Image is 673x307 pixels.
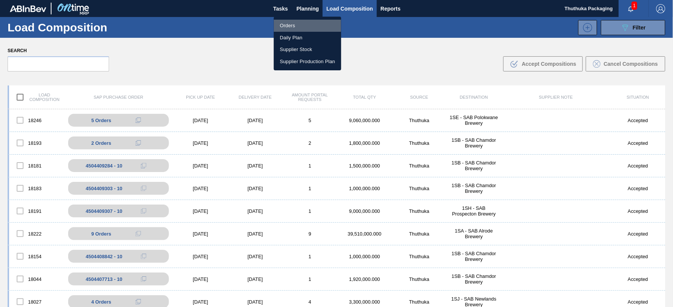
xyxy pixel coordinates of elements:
[274,56,341,68] a: Supplier Production Plan
[274,43,341,56] a: Supplier Stock
[274,20,341,32] a: Orders
[274,32,341,44] a: Daily Plan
